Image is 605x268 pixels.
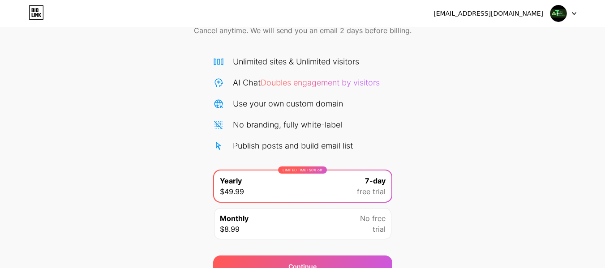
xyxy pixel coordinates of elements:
div: Use your own custom domain [233,98,343,110]
span: No free [360,213,386,224]
span: $8.99 [220,224,240,234]
div: Unlimited sites & Unlimited visitors [233,55,359,68]
span: Yearly [220,175,242,186]
span: 7-day [365,175,386,186]
span: Monthly [220,213,249,224]
div: AI Chat [233,77,380,89]
img: tokentrendtracker [550,5,567,22]
span: Cancel anytime. We will send you an email 2 days before billing. [194,25,412,36]
div: No branding, fully white-label [233,119,342,131]
div: [EMAIL_ADDRESS][DOMAIN_NAME] [433,9,543,18]
span: Doubles engagement by visitors [261,78,380,87]
span: trial [373,224,386,234]
span: $49.99 [220,186,244,197]
div: Publish posts and build email list [233,140,353,152]
div: LIMITED TIME : 50% off [278,166,327,174]
span: free trial [357,186,386,197]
